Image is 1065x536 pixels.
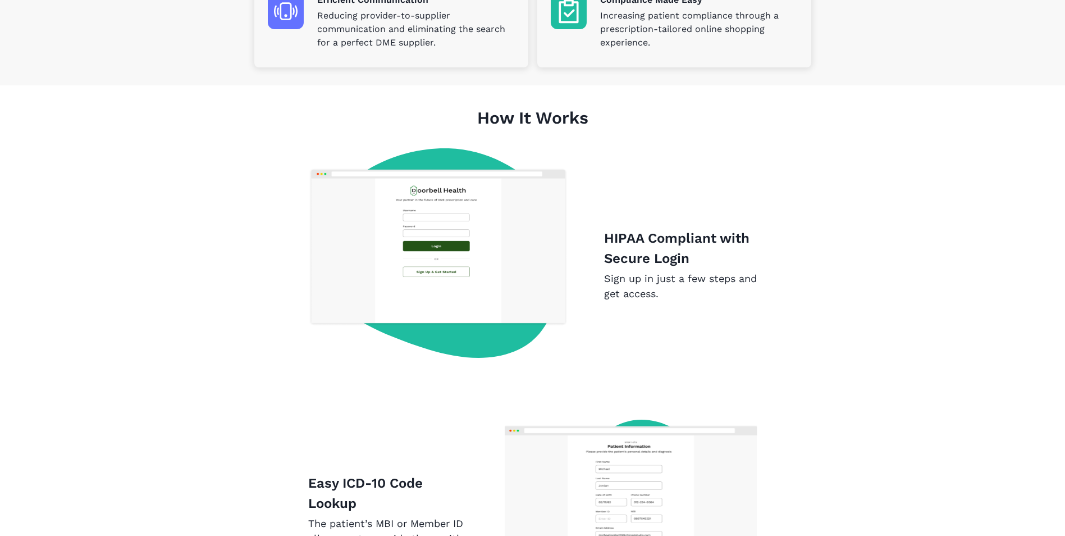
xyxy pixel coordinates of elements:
[600,9,798,49] p: Increasing patient compliance through a prescription-tailored online shopping experience.
[308,473,469,514] p: Easy ICD-10 Code Lookup
[317,9,515,49] p: Reducing provider-to-supplier communication and eliminating the search for a perfect DME supplier.
[308,148,568,381] img: HIPAA Compliant with Secure Login image
[604,271,757,301] p: Sign up in just a few steps and get access.
[254,108,811,148] h1: How It Works
[604,228,757,269] p: HIPAA Compliant with Secure Login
